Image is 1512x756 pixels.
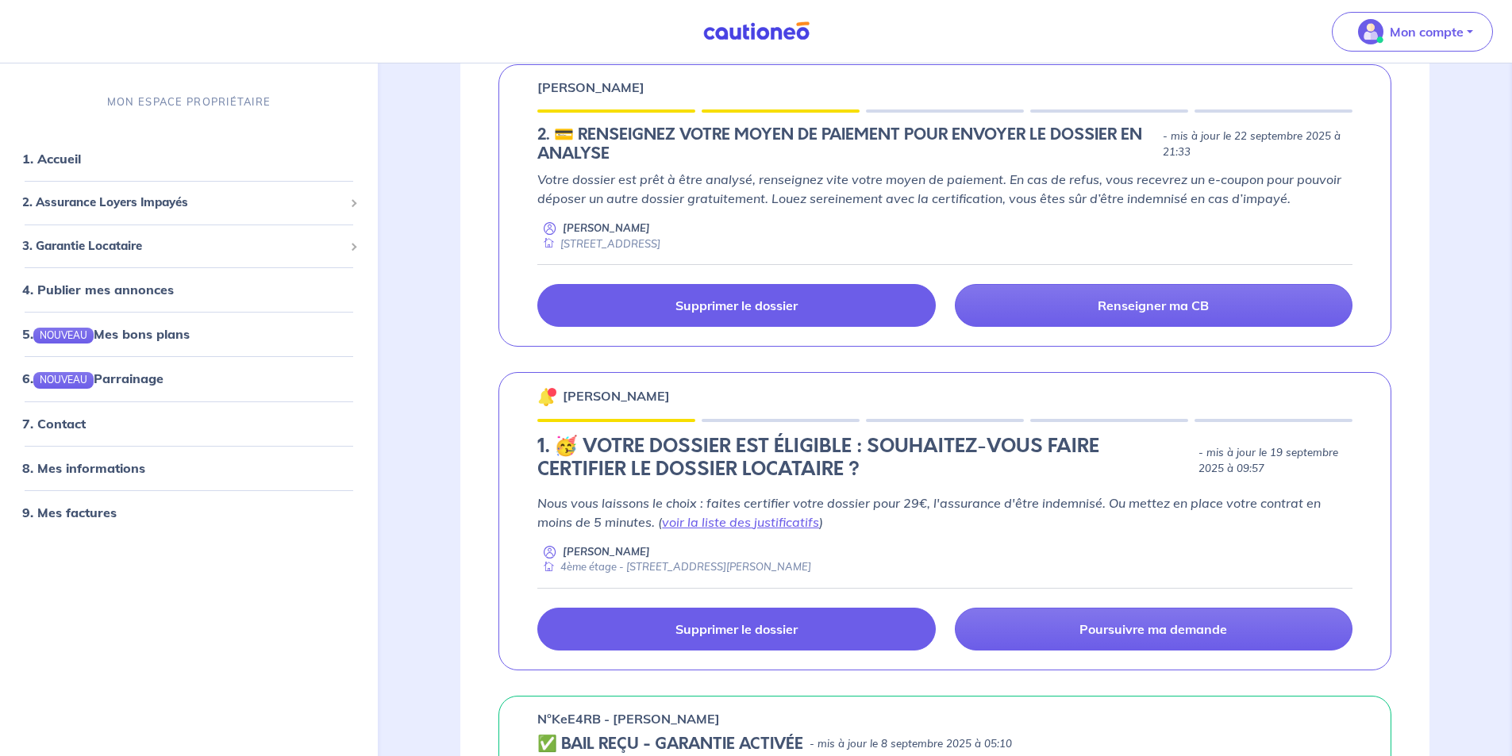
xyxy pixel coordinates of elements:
h5: 2.︎ 💳 RENSEIGNEZ VOTRE MOYEN DE PAIEMENT POUR ENVOYER LE DOSSIER EN ANALYSE [537,125,1156,163]
a: voir la liste des justificatifs [662,514,819,530]
button: illu_account_valid_menu.svgMon compte [1332,12,1493,52]
p: - mis à jour le 19 septembre 2025 à 09:57 [1198,445,1352,477]
div: state: CONTRACT-VALIDATED, Context: NEW,MAYBE-CERTIFICATE,ALONE,LESSOR-DOCUMENTS [537,735,1352,754]
a: 9. Mes factures [22,505,117,520]
div: 7. Contact [6,408,371,439]
div: 4. Publier mes annonces [6,274,371,305]
p: [PERSON_NAME] [537,78,644,97]
img: Cautioneo [697,21,816,41]
a: 1. Accueil [22,151,81,167]
p: Supprimer le dossier [675,297,798,313]
span: 2. Assurance Loyers Impayés [22,194,344,212]
div: 6.NOUVEAUParrainage [6,363,371,395]
span: 3. Garantie Locataire [22,237,344,255]
a: Renseigner ma CB [955,284,1352,327]
p: - mis à jour le 8 septembre 2025 à 05:10 [810,736,1012,752]
p: [PERSON_NAME] [563,544,650,559]
img: 🔔 [537,387,556,406]
a: 8. Mes informations [22,460,145,476]
div: 4ème étage - [STREET_ADDRESS][PERSON_NAME] [537,559,811,574]
div: 9. Mes factures [6,497,371,528]
h4: 1. 🥳 VOTRE DOSSIER EST ÉLIGIBLE : SOUHAITEZ-VOUS FAIRE CERTIFIER LE DOSSIER LOCATAIRE ? [537,435,1192,481]
p: - mis à jour le 22 septembre 2025 à 21:33 [1163,129,1352,160]
p: Renseigner ma CB [1098,297,1209,313]
div: [STREET_ADDRESS] [537,236,660,251]
p: MON ESPACE PROPRIÉTAIRE [107,94,271,109]
a: Supprimer le dossier [537,608,935,650]
p: n°KeE4RB - [PERSON_NAME] [537,709,720,728]
a: 4. Publier mes annonces [22,282,174,297]
div: 2. Assurance Loyers Impayés [6,187,371,218]
a: Poursuivre ma demande [955,608,1352,650]
div: state: CB-IN-PROGRESS, Context: NEW,CHOOSE-CERTIFICATE,ALONE,LESSOR-DOCUMENTS [537,125,1352,163]
a: Supprimer le dossier [537,284,935,327]
p: Mon compte [1390,22,1464,41]
div: 5.NOUVEAUMes bons plans [6,318,371,350]
p: Poursuivre ma demande [1079,621,1227,637]
div: state: CERTIFICATION-CHOICE, Context: NEW,MAYBE-CERTIFICATE,ALONE,LESSOR-DOCUMENTS [537,435,1352,487]
p: Votre dossier est prêt à être analysé, renseignez vite votre moyen de paiement. En cas de refus, ... [537,170,1352,208]
div: 1. Accueil [6,143,371,175]
p: Nous vous laissons le choix : faites certifier votre dossier pour 29€, l'assurance d'être indemni... [537,493,1352,532]
a: 5.NOUVEAUMes bons plans [22,326,190,342]
div: 8. Mes informations [6,452,371,484]
p: [PERSON_NAME] [563,221,650,236]
h5: ✅ BAIL REÇU - GARANTIE ACTIVÉE [537,735,803,754]
a: 6.NOUVEAUParrainage [22,371,164,387]
p: [PERSON_NAME] [563,386,670,405]
p: Supprimer le dossier [675,621,798,637]
div: 3. Garantie Locataire [6,231,371,262]
img: illu_account_valid_menu.svg [1358,19,1383,44]
a: 7. Contact [22,416,86,432]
